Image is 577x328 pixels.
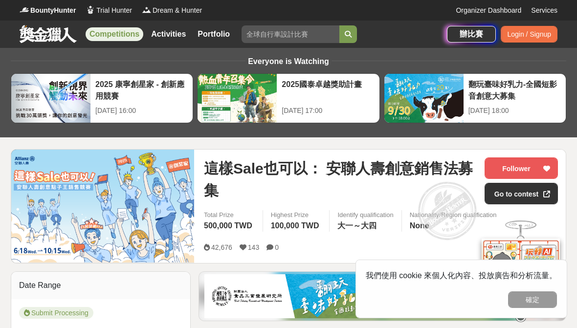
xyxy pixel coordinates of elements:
a: Activities [147,27,190,41]
span: BountyHunter [30,5,76,16]
span: Trial Hunter [96,5,132,16]
div: Login / Signup [501,26,557,43]
img: Cover Image [11,150,194,262]
span: 500,000 TWD [204,221,252,230]
img: Logo [20,5,29,15]
div: 2025 康寧創星家 - 創新應用競賽 [95,79,188,101]
span: 這樣Sale也可以： 安聯人壽創意銷售法募集 [204,157,477,201]
img: 1c81a89c-c1b3-4fd6-9c6e-7d29d79abef5.jpg [204,274,560,318]
a: Portfolio [194,27,234,41]
div: [DATE] 17:00 [282,106,374,116]
div: [DATE] 18:00 [468,106,561,116]
span: None [410,221,429,230]
a: Services [531,5,557,16]
span: 0 [275,243,279,251]
div: Nationality/Region qualification [410,210,497,220]
span: 42,676 [211,243,232,251]
span: Submit Processing [19,307,93,319]
span: Highest Prize [271,210,322,220]
img: d2146d9a-e6f6-4337-9592-8cefde37ba6b.png [482,239,560,304]
a: LogoTrial Hunter [86,5,132,16]
a: LogoDream & Hunter [142,5,202,16]
a: Competitions [86,27,143,41]
img: Logo [86,5,95,15]
span: 大一～大四 [337,221,377,230]
div: [DATE] 16:00 [95,106,188,116]
span: Everyone is Watching [245,57,332,66]
span: 我們使用 cookie 來個人化內容、投放廣告和分析流量。 [366,271,557,280]
span: Dream & Hunter [153,5,202,16]
span: Total Prize [204,210,255,220]
span: 143 [248,243,259,251]
div: 翻玩臺味好乳力-全國短影音創意大募集 [468,79,561,101]
a: Organizer Dashboard [456,5,521,16]
input: 全球自行車設計比賽 [242,25,339,43]
span: 100,000 TWD [271,221,319,230]
button: 確定 [508,291,557,308]
button: Follower [485,157,558,179]
a: 翻玩臺味好乳力-全國短影音創意大募集[DATE] 18:00 [384,73,566,123]
a: LogoBountyHunter [20,5,76,16]
a: 2025 康寧創星家 - 創新應用競賽[DATE] 16:00 [11,73,193,123]
a: Go to contest website [485,183,558,204]
a: 2025國泰卓越獎助計畫[DATE] 17:00 [197,73,379,123]
div: Identify qualification [337,210,393,220]
a: 辦比賽 [447,26,496,43]
div: 2025國泰卓越獎助計畫 [282,79,374,101]
img: Logo [142,5,152,15]
div: Date Range [11,272,190,299]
